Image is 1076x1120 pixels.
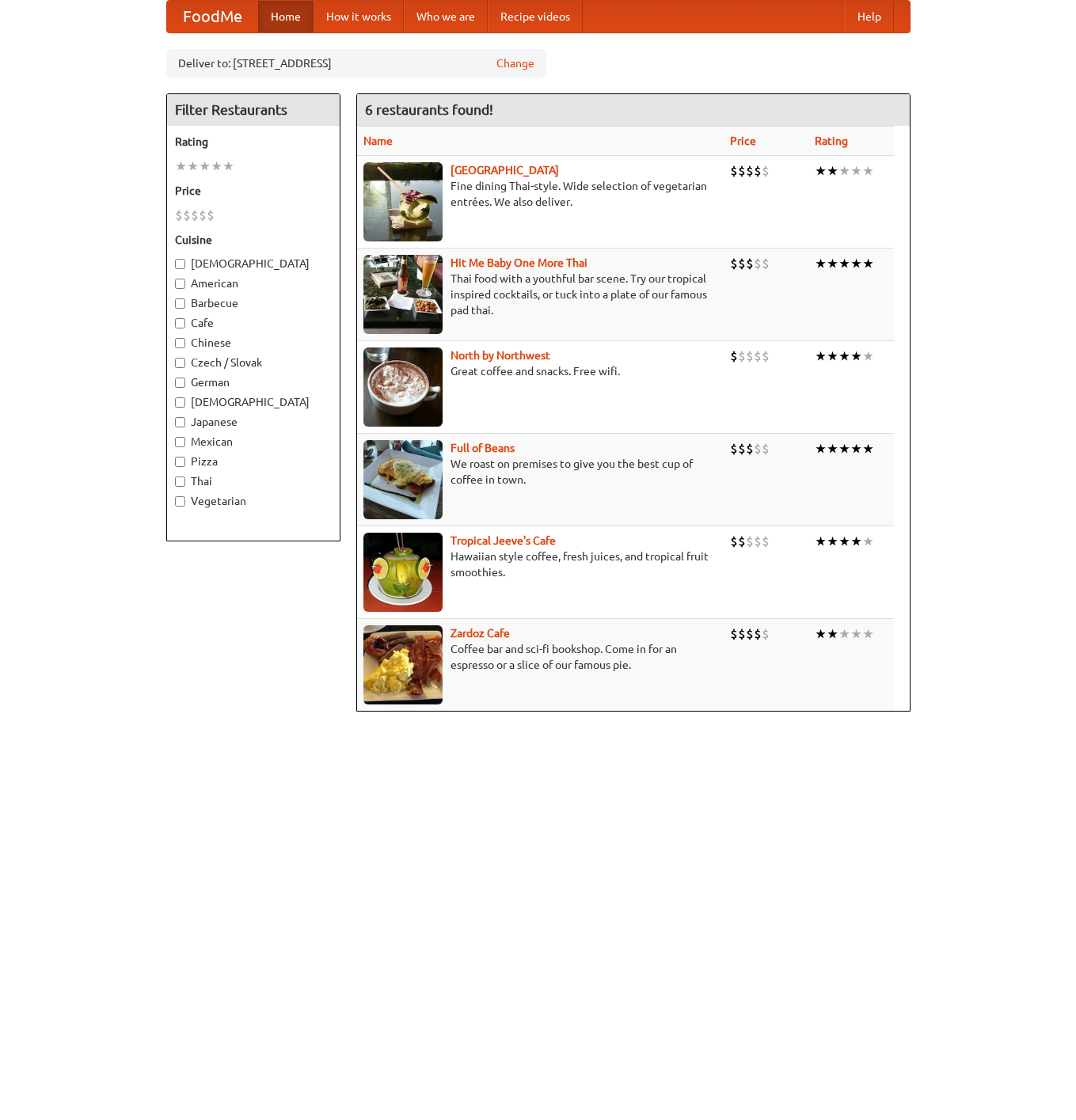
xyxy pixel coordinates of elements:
input: Barbecue [175,298,185,309]
li: ★ [850,255,862,272]
li: ★ [838,255,850,272]
li: ★ [827,162,838,180]
li: ★ [862,533,874,550]
ng-pluralize: 6 restaurants found! [365,102,493,117]
li: ★ [838,625,850,643]
li: $ [730,533,738,550]
li: ★ [827,347,838,365]
li: $ [738,162,746,180]
li: $ [754,255,762,272]
a: Rating [815,135,848,147]
a: Zardoz Cafe [451,627,510,640]
li: $ [738,533,746,550]
input: Mexican [175,437,185,447]
a: Full of Beans [451,442,515,454]
label: Pizza [175,454,332,469]
li: ★ [815,162,827,180]
li: $ [754,162,762,180]
li: $ [762,440,770,457]
li: $ [730,255,738,272]
label: Thai [175,473,332,489]
li: $ [762,533,770,550]
a: Who we are [404,1,488,32]
li: $ [762,625,770,643]
li: $ [746,162,754,180]
p: Hawaiian style coffee, fresh juices, and tropical fruit smoothies. [363,549,718,580]
input: German [175,378,185,388]
label: German [175,374,332,390]
label: [DEMOGRAPHIC_DATA] [175,394,332,410]
li: ★ [850,625,862,643]
input: Cafe [175,318,185,328]
a: FoodMe [167,1,258,32]
img: babythai.jpg [363,255,443,334]
p: Coffee bar and sci-fi bookshop. Come in for an espresso or a slice of our famous pie. [363,641,718,673]
li: ★ [850,347,862,365]
li: $ [746,347,754,365]
a: Name [363,135,393,147]
a: Home [258,1,314,32]
label: Mexican [175,434,332,450]
label: American [175,275,332,291]
li: ★ [838,347,850,365]
a: Help [845,1,894,32]
li: ★ [862,440,874,457]
p: We roast on premises to give you the best cup of coffee in town. [363,456,718,488]
li: $ [191,207,199,224]
b: Hit Me Baby One More Thai [451,256,587,269]
li: ★ [862,625,874,643]
li: ★ [815,625,827,643]
li: ★ [222,158,234,175]
label: [DEMOGRAPHIC_DATA] [175,256,332,271]
li: ★ [815,533,827,550]
li: $ [762,162,770,180]
a: How it works [314,1,404,32]
label: Cafe [175,315,332,331]
a: North by Northwest [451,349,550,362]
input: Pizza [175,457,185,467]
p: Thai food with a youthful bar scene. Try our tropical inspired cocktails, or tuck into a plate of... [363,271,718,318]
li: $ [738,625,746,643]
li: $ [762,347,770,365]
li: $ [746,533,754,550]
input: Chinese [175,338,185,348]
li: ★ [827,255,838,272]
label: Barbecue [175,295,332,311]
li: ★ [815,255,827,272]
img: beans.jpg [363,440,443,519]
li: $ [207,207,215,224]
li: $ [199,207,207,224]
li: $ [746,255,754,272]
li: $ [746,625,754,643]
input: [DEMOGRAPHIC_DATA] [175,259,185,269]
li: ★ [815,440,827,457]
p: Great coffee and snacks. Free wifi. [363,363,718,379]
label: Chinese [175,335,332,351]
li: ★ [862,347,874,365]
li: $ [762,255,770,272]
label: Japanese [175,414,332,430]
label: Vegetarian [175,493,332,509]
li: ★ [211,158,222,175]
li: ★ [827,440,838,457]
div: Deliver to: [STREET_ADDRESS] [166,49,546,78]
h5: Price [175,183,332,199]
li: ★ [187,158,199,175]
li: $ [754,533,762,550]
h5: Rating [175,134,332,150]
a: Change [496,55,534,71]
a: Tropical Jeeve's Cafe [451,534,556,547]
li: ★ [838,162,850,180]
li: ★ [815,347,827,365]
label: Czech / Slovak [175,355,332,370]
li: ★ [850,162,862,180]
img: satay.jpg [363,162,443,241]
li: $ [754,625,762,643]
li: ★ [175,158,187,175]
a: [GEOGRAPHIC_DATA] [451,164,559,177]
li: $ [738,347,746,365]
